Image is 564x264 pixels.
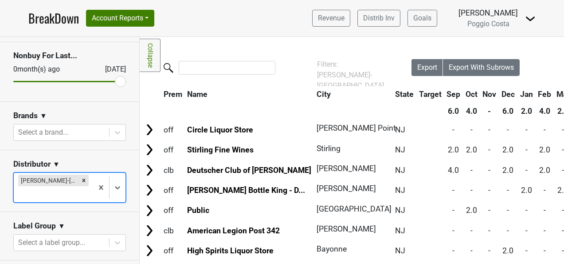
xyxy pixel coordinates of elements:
[395,186,405,195] span: NJ
[143,123,156,136] img: Arrow right
[187,90,208,99] span: Name
[525,246,528,255] span: -
[444,103,462,119] th: 6.0
[317,184,376,193] span: [PERSON_NAME]
[395,226,405,235] span: NJ
[470,246,473,255] span: -
[187,206,209,215] a: Public
[357,10,400,27] a: Distrib Inv
[470,166,473,175] span: -
[502,166,513,175] span: 2.0
[395,145,405,154] span: NJ
[507,186,509,195] span: -
[452,206,454,215] span: -
[525,206,528,215] span: -
[13,51,126,60] h3: Nonbuy For Last...
[525,125,528,134] span: -
[562,125,564,134] span: -
[448,145,459,154] span: 2.0
[448,166,459,175] span: 4.0
[488,246,490,255] span: -
[544,206,546,215] span: -
[143,244,156,257] img: Arrow right
[488,145,490,154] span: -
[395,206,405,215] span: NJ
[161,180,184,200] td: off
[317,224,376,233] span: [PERSON_NAME]
[562,206,564,215] span: -
[525,166,528,175] span: -
[499,103,517,119] th: 6.0
[521,186,532,195] span: 2.0
[544,246,546,255] span: -
[317,59,387,91] div: Filters:
[562,226,564,235] span: -
[525,226,528,235] span: -
[164,90,182,99] span: Prem
[419,90,442,99] span: Target
[452,186,454,195] span: -
[507,206,509,215] span: -
[463,86,480,102] th: Oct: activate to sort column ascending
[143,204,156,217] img: Arrow right
[161,140,184,160] td: off
[467,20,509,28] span: Poggio Costa
[317,124,396,132] span: [PERSON_NAME] Point
[141,86,161,102] th: &nbsp;: activate to sort column ascending
[470,186,473,195] span: -
[488,206,490,215] span: -
[140,39,161,72] a: Collapse
[452,125,454,134] span: -
[544,125,546,134] span: -
[536,86,553,102] th: Feb: activate to sort column ascending
[458,7,518,19] div: [PERSON_NAME]
[444,86,462,102] th: Sep: activate to sort column ascending
[28,9,79,28] a: BreakDown
[317,71,384,90] span: [PERSON_NAME]-[GEOGRAPHIC_DATA]
[187,166,311,175] a: Deutscher Club of [PERSON_NAME]
[86,10,154,27] button: Account Reports
[488,166,490,175] span: -
[539,145,550,154] span: 2.0
[481,86,499,102] th: Nov: activate to sort column ascending
[536,103,553,119] th: 4.0
[161,160,184,180] td: clb
[53,159,60,170] span: ▼
[187,246,274,255] a: High Spirits Liquor Store
[312,10,350,27] a: Revenue
[393,86,416,102] th: State: activate to sort column ascending
[488,226,490,235] span: -
[499,86,517,102] th: Dec: activate to sort column ascending
[502,246,513,255] span: 2.0
[187,145,254,154] a: Stirling Fine Wines
[562,145,564,154] span: -
[161,241,184,260] td: off
[407,10,437,27] a: Goals
[143,224,156,237] img: Arrow right
[13,64,84,75] div: 0 month(s) ago
[58,221,65,232] span: ▼
[143,184,156,197] img: Arrow right
[411,59,443,76] button: Export
[562,246,564,255] span: -
[544,186,546,195] span: -
[395,166,405,175] span: NJ
[507,125,509,134] span: -
[187,186,305,195] a: [PERSON_NAME] Bottle King - D...
[18,175,79,186] div: [PERSON_NAME]-[GEOGRAPHIC_DATA]
[518,103,535,119] th: 2.0
[13,111,38,120] h3: Brands
[463,103,480,119] th: 4.0
[452,246,454,255] span: -
[466,145,477,154] span: 2.0
[79,175,89,186] div: Remove MS Walker-NJ
[481,103,499,119] th: -
[143,164,156,177] img: Arrow right
[466,206,477,215] span: 2.0
[13,221,56,231] h3: Label Group
[443,59,520,76] button: Export With Subrows
[562,166,564,175] span: -
[525,145,528,154] span: -
[470,226,473,235] span: -
[317,244,347,253] span: Bayonne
